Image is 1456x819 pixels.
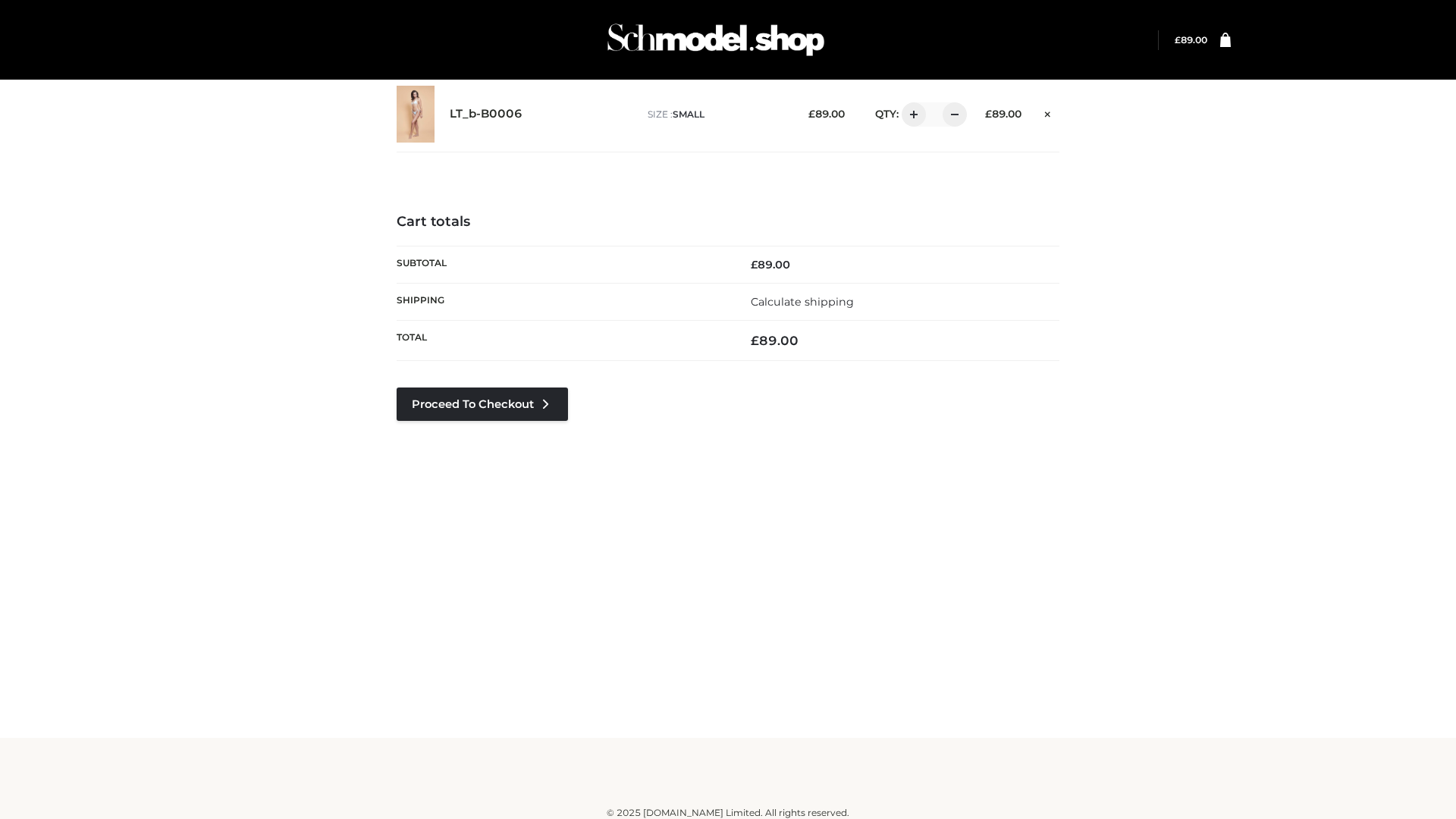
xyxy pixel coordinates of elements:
img: LT_b-B0006 - SMALL [397,86,435,143]
th: Total [397,321,728,361]
th: Shipping [397,283,728,320]
div: QTY: [860,102,962,127]
span: £ [751,258,758,271]
bdi: 89.00 [985,108,1021,120]
img: Schmodel Admin 964 [602,10,830,70]
th: Subtotal [397,246,728,283]
bdi: 89.00 [808,108,845,120]
bdi: 89.00 [751,333,799,348]
bdi: 89.00 [1175,34,1207,45]
span: £ [808,108,815,120]
a: £89.00 [1175,34,1207,45]
span: £ [1175,34,1181,45]
p: size : [648,108,785,121]
span: £ [985,108,992,120]
span: £ [751,333,759,348]
a: Proceed to Checkout [397,388,568,421]
h4: Cart totals [397,214,1059,231]
span: SMALL [673,108,704,120]
a: Calculate shipping [751,295,854,309]
a: LT_b-B0006 [450,107,522,121]
a: Remove this item [1037,102,1059,122]
bdi: 89.00 [751,258,790,271]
